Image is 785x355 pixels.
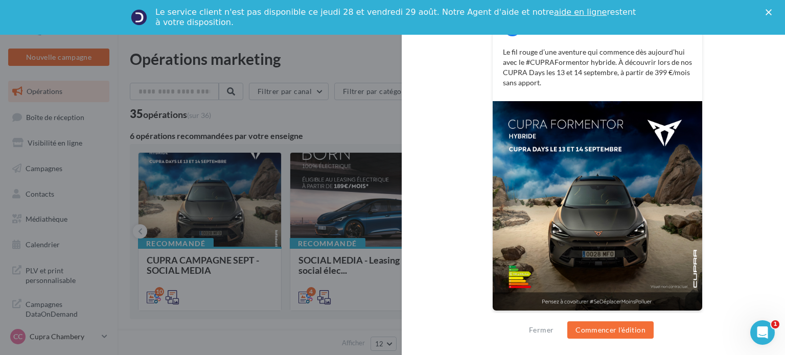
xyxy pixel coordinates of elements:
p: Le fil rouge d’une aventure qui commence dès aujourd’hui avec le #CUPRAFormentor hybride. À décou... [503,47,692,88]
div: Fermer [766,9,776,15]
div: La prévisualisation est non-contractuelle [492,311,703,324]
button: Fermer [525,324,558,336]
a: aide en ligne [554,7,607,17]
button: Commencer l'édition [567,321,654,339]
iframe: Intercom live chat [750,320,775,345]
span: 1 [771,320,779,328]
div: Le service client n'est pas disponible ce jeudi 28 et vendredi 29 août. Notre Agent d'aide et not... [155,7,638,28]
img: Profile image for Service-Client [131,9,147,26]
